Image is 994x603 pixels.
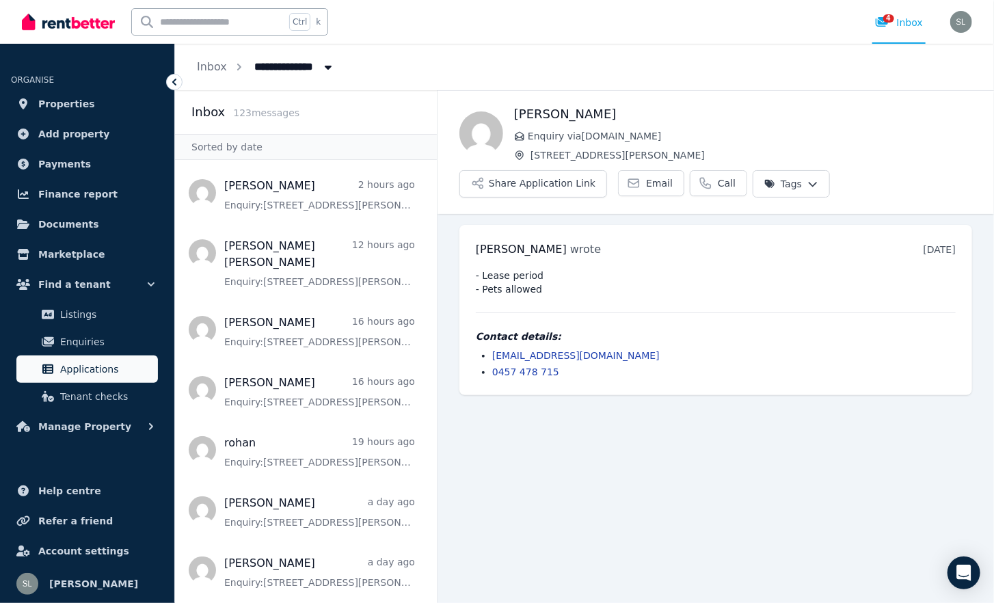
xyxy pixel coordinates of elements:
a: Refer a friend [11,507,163,535]
span: Tags [764,177,802,191]
span: Find a tenant [38,276,111,293]
span: Account settings [38,543,129,559]
a: 0457 478 715 [492,366,559,377]
span: Manage Property [38,418,131,435]
h2: Inbox [191,103,225,122]
span: [PERSON_NAME] [49,576,138,592]
span: Marketplace [38,246,105,263]
a: Help centre [11,477,163,505]
span: k [316,16,321,27]
span: Ctrl [289,13,310,31]
a: Enquiries [16,328,158,356]
img: RentBetter [22,12,115,32]
a: Tenant checks [16,383,158,410]
div: Open Intercom Messenger [948,557,980,589]
img: Sam Lee [950,11,972,33]
a: Listings [16,301,158,328]
span: 4 [883,14,894,23]
a: Documents [11,211,163,238]
span: [PERSON_NAME] [476,243,567,256]
span: [STREET_ADDRESS][PERSON_NAME] [530,148,972,162]
span: ORGANISE [11,75,54,85]
span: Tenant checks [60,388,152,405]
h1: [PERSON_NAME] [514,105,972,124]
button: Share Application Link [459,170,607,198]
span: Help centre [38,483,101,499]
span: Email [646,176,673,190]
a: Marketplace [11,241,163,268]
span: Applications [60,361,152,377]
a: Payments [11,150,163,178]
span: Enquiries [60,334,152,350]
span: Payments [38,156,91,172]
span: wrote [570,243,601,256]
span: 123 message s [233,107,299,118]
div: Sorted by date [175,134,437,160]
button: Manage Property [11,413,163,440]
span: Finance report [38,186,118,202]
a: [PERSON_NAME]a day agoEnquiry:[STREET_ADDRESS][PERSON_NAME]. [224,495,415,529]
a: Call [690,170,747,196]
a: [PERSON_NAME]a day agoEnquiry:[STREET_ADDRESS][PERSON_NAME]. [224,555,415,589]
a: [PERSON_NAME]16 hours agoEnquiry:[STREET_ADDRESS][PERSON_NAME]. [224,314,415,349]
a: Add property [11,120,163,148]
a: Account settings [11,537,163,565]
span: Documents [38,216,99,232]
a: rohan19 hours agoEnquiry:[STREET_ADDRESS][PERSON_NAME]. [224,435,415,469]
span: Enquiry via [DOMAIN_NAME] [528,129,972,143]
span: Refer a friend [38,513,113,529]
a: [PERSON_NAME]2 hours agoEnquiry:[STREET_ADDRESS][PERSON_NAME]. [224,178,415,212]
a: [PERSON_NAME]16 hours agoEnquiry:[STREET_ADDRESS][PERSON_NAME]. [224,375,415,409]
pre: - Lease period - Pets allowed [476,269,956,296]
a: Email [618,170,684,196]
span: Listings [60,306,152,323]
a: Finance report [11,180,163,208]
a: [PERSON_NAME] [PERSON_NAME]12 hours agoEnquiry:[STREET_ADDRESS][PERSON_NAME]. [224,238,415,289]
div: Inbox [875,16,923,29]
img: Sam Lee [16,573,38,595]
span: Properties [38,96,95,112]
time: [DATE] [924,244,956,255]
h4: Contact details: [476,330,956,343]
span: Add property [38,126,110,142]
span: Call [718,176,736,190]
a: Inbox [197,60,227,73]
a: Applications [16,356,158,383]
img: Bodean Skudder [459,111,503,155]
a: [EMAIL_ADDRESS][DOMAIN_NAME] [492,350,660,361]
button: Find a tenant [11,271,163,298]
a: Properties [11,90,163,118]
button: Tags [753,170,830,198]
nav: Breadcrumb [175,44,357,90]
